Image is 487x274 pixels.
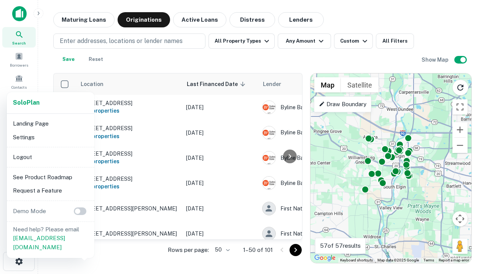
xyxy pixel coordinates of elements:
p: Need help? Please email [13,225,88,252]
li: See Product Roadmap [10,170,91,184]
li: Landing Page [10,117,91,131]
a: SoloPlan [13,98,40,107]
a: [EMAIL_ADDRESS][DOMAIN_NAME] [13,235,65,250]
strong: Solo Plan [13,99,40,106]
iframe: Chat Widget [449,213,487,250]
li: Settings [10,131,91,144]
li: Logout [10,150,91,164]
li: Request a Feature [10,184,91,198]
p: Demo Mode [10,207,49,216]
